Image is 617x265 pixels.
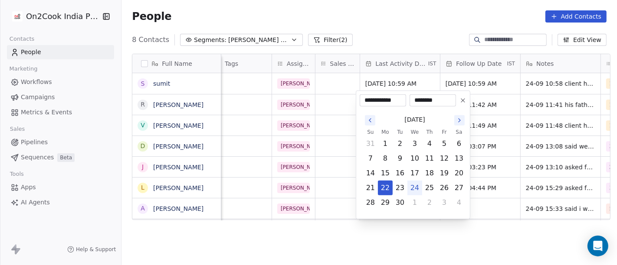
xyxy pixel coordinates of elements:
span: [DATE] [404,115,425,124]
button: Monday, September 29th, 2025 [378,196,392,210]
button: Monday, September 1st, 2025 [378,137,392,151]
button: Saturday, October 4th, 2025 [452,196,466,210]
button: Saturday, September 6th, 2025 [452,137,466,151]
button: Friday, September 26th, 2025 [437,181,451,195]
button: Today, Wednesday, September 24th, 2025 [408,181,422,195]
button: Friday, September 12th, 2025 [437,152,451,165]
button: Thursday, September 11th, 2025 [423,152,436,165]
button: Monday, September 8th, 2025 [378,152,392,165]
button: Wednesday, September 17th, 2025 [408,166,422,180]
button: Wednesday, September 3rd, 2025 [408,137,422,151]
button: Wednesday, October 1st, 2025 [408,196,422,210]
button: Sunday, September 28th, 2025 [364,196,377,210]
button: Sunday, September 14th, 2025 [364,166,377,180]
button: Go to the Next Month [454,115,465,126]
button: Tuesday, September 9th, 2025 [393,152,407,165]
button: Tuesday, September 23rd, 2025 [393,181,407,195]
button: Thursday, September 18th, 2025 [423,166,436,180]
button: Monday, September 15th, 2025 [378,166,392,180]
button: Tuesday, September 16th, 2025 [393,166,407,180]
th: Wednesday [407,128,422,136]
th: Saturday [452,128,466,136]
th: Sunday [363,128,378,136]
th: Tuesday [393,128,407,136]
button: Go to the Previous Month [365,115,375,126]
button: Sunday, August 31st, 2025 [364,137,377,151]
th: Thursday [422,128,437,136]
button: Friday, September 5th, 2025 [437,137,451,151]
button: Sunday, September 7th, 2025 [364,152,377,165]
button: Tuesday, September 30th, 2025 [393,196,407,210]
button: Friday, September 19th, 2025 [437,166,451,180]
button: Tuesday, September 2nd, 2025 [393,137,407,151]
th: Friday [437,128,452,136]
button: Saturday, September 20th, 2025 [452,166,466,180]
button: Thursday, September 25th, 2025 [423,181,436,195]
th: Monday [378,128,393,136]
button: Monday, September 22nd, 2025, selected [378,181,392,195]
button: Thursday, September 4th, 2025 [423,137,436,151]
button: Sunday, September 21st, 2025 [364,181,377,195]
button: Thursday, October 2nd, 2025 [423,196,436,210]
button: Friday, October 3rd, 2025 [437,196,451,210]
button: Saturday, September 27th, 2025 [452,181,466,195]
button: Wednesday, September 10th, 2025 [408,152,422,165]
button: Saturday, September 13th, 2025 [452,152,466,165]
table: September 2025 [363,128,466,210]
